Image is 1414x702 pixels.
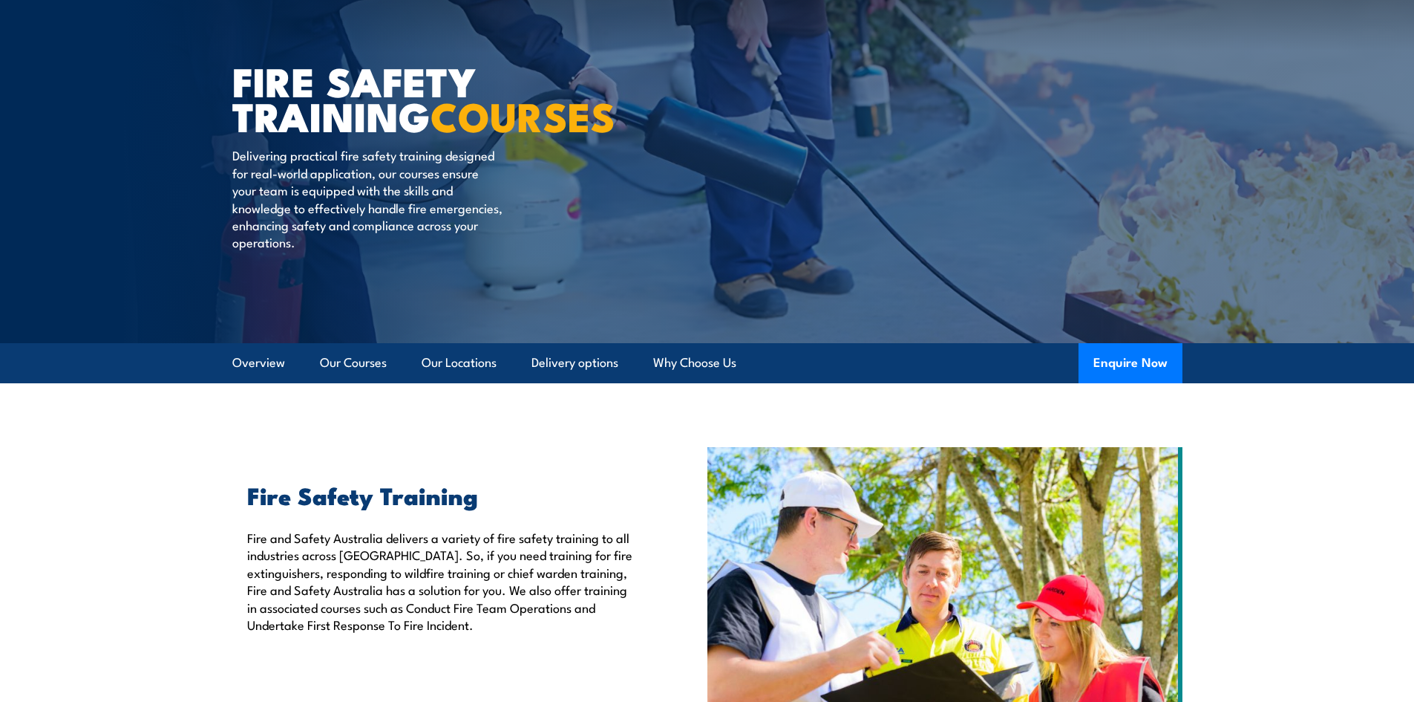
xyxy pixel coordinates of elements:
[232,343,285,383] a: Overview
[247,484,639,505] h2: Fire Safety Training
[232,63,599,132] h1: FIRE SAFETY TRAINING
[531,343,618,383] a: Delivery options
[422,343,497,383] a: Our Locations
[232,146,503,250] p: Delivering practical fire safety training designed for real-world application, our courses ensure...
[247,529,639,633] p: Fire and Safety Australia delivers a variety of fire safety training to all industries across [GE...
[1078,343,1182,383] button: Enquire Now
[653,343,736,383] a: Why Choose Us
[320,343,387,383] a: Our Courses
[431,84,615,146] strong: COURSES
